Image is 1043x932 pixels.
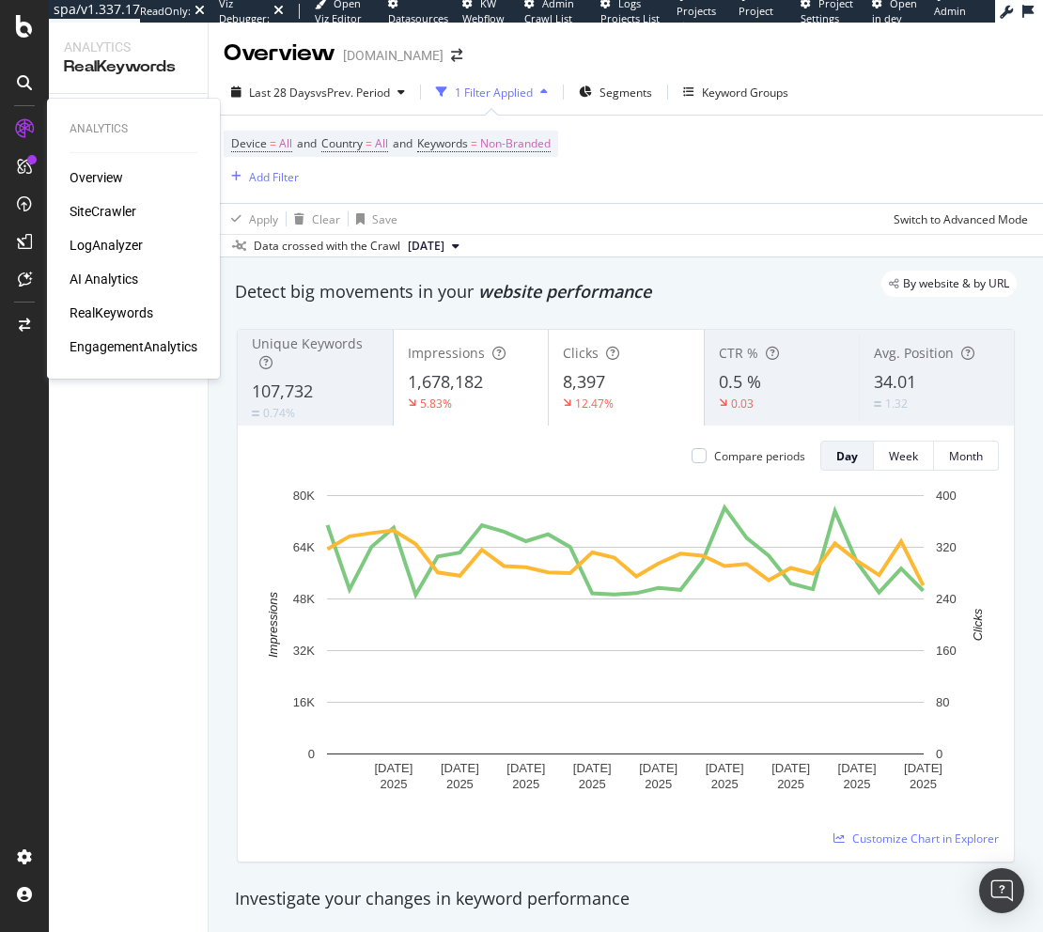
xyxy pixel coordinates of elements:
button: [DATE] [400,235,467,257]
a: SiteCrawler [70,202,136,221]
span: Last 28 Days [249,85,316,101]
span: Country [321,135,363,151]
button: Clear [287,204,340,234]
div: Add Filter [249,169,299,185]
span: and [297,135,317,151]
button: Week [874,441,934,471]
span: Unique Keywords [252,334,363,352]
text: 2025 [910,777,937,791]
button: Segments [571,77,660,107]
span: 1,678,182 [408,370,483,393]
span: Projects List [677,4,716,33]
div: 1 Filter Applied [455,85,533,101]
div: 0.74% [263,405,295,421]
text: 2025 [512,777,539,791]
span: and [393,135,413,151]
span: All [375,131,388,157]
svg: A chart. [253,486,999,810]
img: Equal [252,411,259,416]
div: Data crossed with the Crawl [254,238,400,255]
span: Device [231,135,267,151]
text: 16K [293,695,315,709]
a: EngagementAnalytics [70,337,197,356]
div: 5.83% [420,396,452,412]
button: Switch to Advanced Mode [886,204,1028,234]
div: 12.47% [575,396,614,412]
text: [DATE] [838,761,877,775]
span: 0.5 % [719,370,761,393]
text: 2025 [380,777,407,791]
a: Customize Chart in Explorer [833,831,999,847]
span: By website & by URL [903,278,1009,289]
text: [DATE] [706,761,744,775]
div: Investigate your changes in keyword performance [235,887,1017,911]
a: RealKeywords [70,303,153,322]
div: Overview [224,38,335,70]
span: = [366,135,372,151]
text: 2025 [844,777,871,791]
text: 64K [293,540,315,554]
text: 32K [293,644,315,658]
button: Save [349,204,397,234]
button: Month [934,441,999,471]
div: Compare periods [714,448,805,464]
div: Analytics [64,38,193,56]
span: Keywords [417,135,468,151]
text: 2025 [446,777,474,791]
div: ReadOnly: [140,4,191,19]
button: Day [820,441,874,471]
div: Clear [312,211,340,227]
div: Keyword Groups [702,85,788,101]
text: [DATE] [771,761,810,775]
div: Week [889,448,918,464]
text: 48K [293,592,315,606]
button: Apply [224,204,278,234]
text: 0 [936,747,942,761]
img: Equal [874,401,881,407]
text: [DATE] [639,761,677,775]
span: 8,397 [563,370,605,393]
span: Clicks [563,344,599,362]
span: vs Prev. Period [316,85,390,101]
text: 2025 [645,777,672,791]
text: 400 [936,489,957,503]
text: 320 [936,540,957,554]
text: 0 [308,747,315,761]
div: [DOMAIN_NAME] [343,46,444,65]
button: Keyword Groups [676,77,796,107]
a: LogAnalyzer [70,236,143,255]
a: AI Analytics [70,270,138,288]
div: Switch to Advanced Mode [894,211,1028,227]
button: Last 28 DaysvsPrev. Period [224,77,413,107]
text: 2025 [777,777,804,791]
div: Day [836,448,858,464]
div: RealKeywords [64,56,193,78]
span: Admin Page [934,4,966,33]
div: arrow-right-arrow-left [451,49,462,62]
span: Customize Chart in Explorer [852,831,999,847]
button: 1 Filter Applied [428,77,555,107]
span: = [270,135,276,151]
text: 80K [293,489,315,503]
text: [DATE] [441,761,479,775]
text: [DATE] [506,761,545,775]
div: Open Intercom Messenger [979,868,1024,913]
text: Clicks [971,608,985,641]
span: All [279,131,292,157]
a: Overview [70,168,123,187]
div: 1.32 [885,396,908,412]
button: Add Filter [224,165,299,188]
div: 0.03 [731,396,754,412]
span: Impressions [408,344,485,362]
div: Save [372,211,397,227]
text: [DATE] [904,761,942,775]
text: Impressions [266,592,280,659]
text: 160 [936,644,957,658]
div: Analytics [70,121,197,137]
span: CTR % [719,344,758,362]
span: Segments [599,85,652,101]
